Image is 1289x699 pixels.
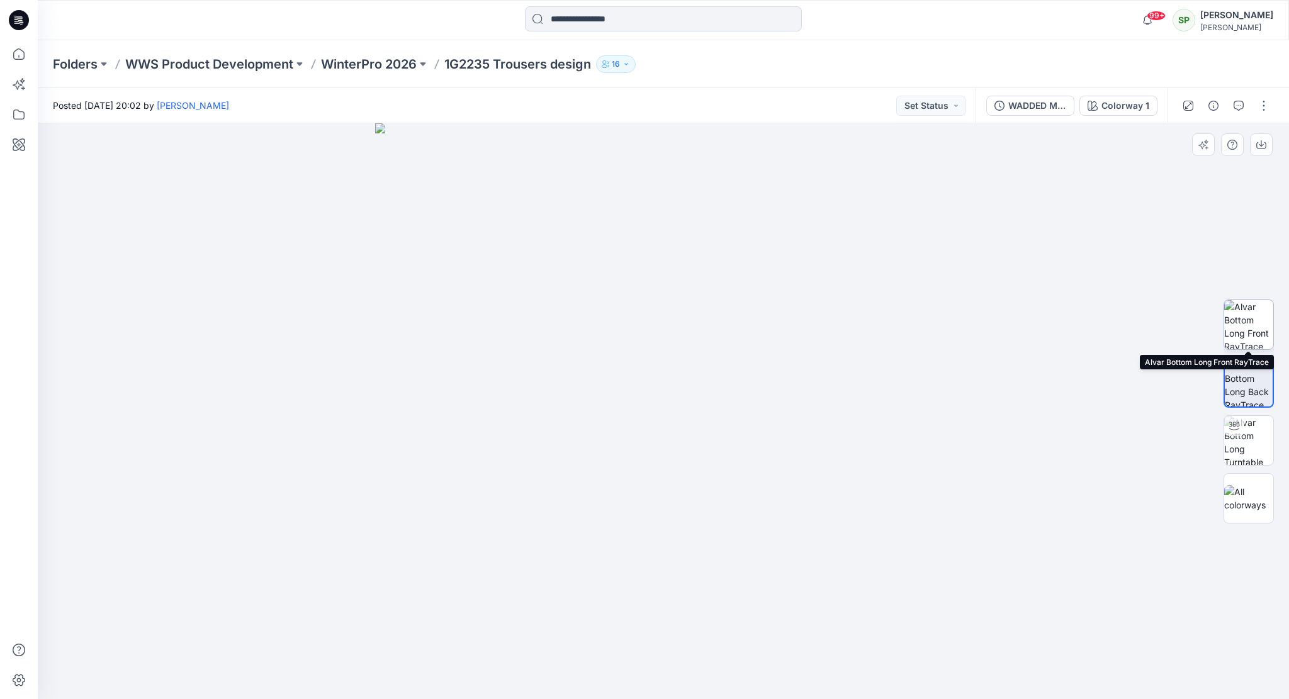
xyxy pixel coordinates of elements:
img: Alvar Bottom Long Turntable RayTrace [1224,416,1273,465]
img: eyJhbGciOiJIUzI1NiIsImtpZCI6IjAiLCJzbHQiOiJzZXMiLCJ0eXAiOiJKV1QifQ.eyJkYXRhIjp7InR5cGUiOiJzdG9yYW... [375,123,951,699]
button: 16 [596,55,636,73]
img: All colorways [1224,485,1273,512]
div: [PERSON_NAME] [1200,8,1273,23]
div: [PERSON_NAME] [1200,23,1273,32]
a: WinterPro 2026 [321,55,417,73]
a: WWS Product Development [125,55,293,73]
div: WADDED M TROUSERS design_without lining1 [1008,99,1066,113]
button: Details [1203,96,1224,116]
div: Colorway 1 [1101,99,1149,113]
div: SP [1173,9,1195,31]
img: Alvar Bottom Long Back RayTrace [1225,359,1273,406]
a: [PERSON_NAME] [157,100,229,111]
button: Colorway 1 [1079,96,1157,116]
p: 1G2235 Trousers design [444,55,591,73]
span: Posted [DATE] 20:02 by [53,99,229,112]
img: Alvar Bottom Long Front RayTrace [1224,300,1273,349]
span: 99+ [1147,11,1166,21]
p: 16 [612,57,620,71]
a: Folders [53,55,98,73]
button: WADDED M TROUSERS design_without lining1 [986,96,1074,116]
